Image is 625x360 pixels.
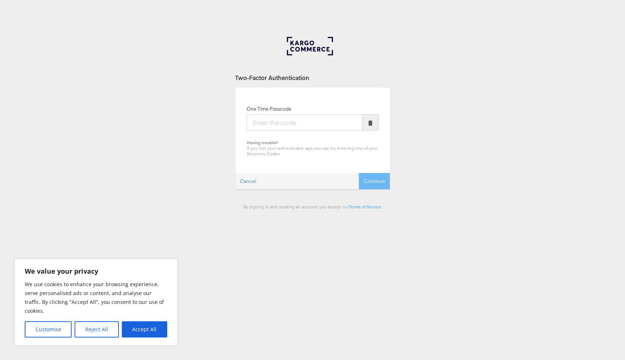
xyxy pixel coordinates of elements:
[122,321,167,337] button: Accept All
[236,173,261,189] a: Cancel
[25,267,167,276] p: We value your privacy
[349,204,381,210] a: Terms of Service
[247,140,278,145] b: Having trouble?
[25,280,167,315] p: We use cookies to enhance your browsing experience, serve personalised ads or content, and analys...
[235,204,390,210] div: By signing in and creating an account, you accept our .
[75,321,119,337] button: Reject All
[247,145,378,156] span: If you lost your authenticator app, you can try entering one of your Recovery Codes
[15,259,177,345] div: We value your privacy
[25,321,72,337] button: Customise
[235,73,390,82] div: Two-Factor Authentication
[247,105,291,112] label: One Time Passcode
[247,114,363,131] input: Enter the code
